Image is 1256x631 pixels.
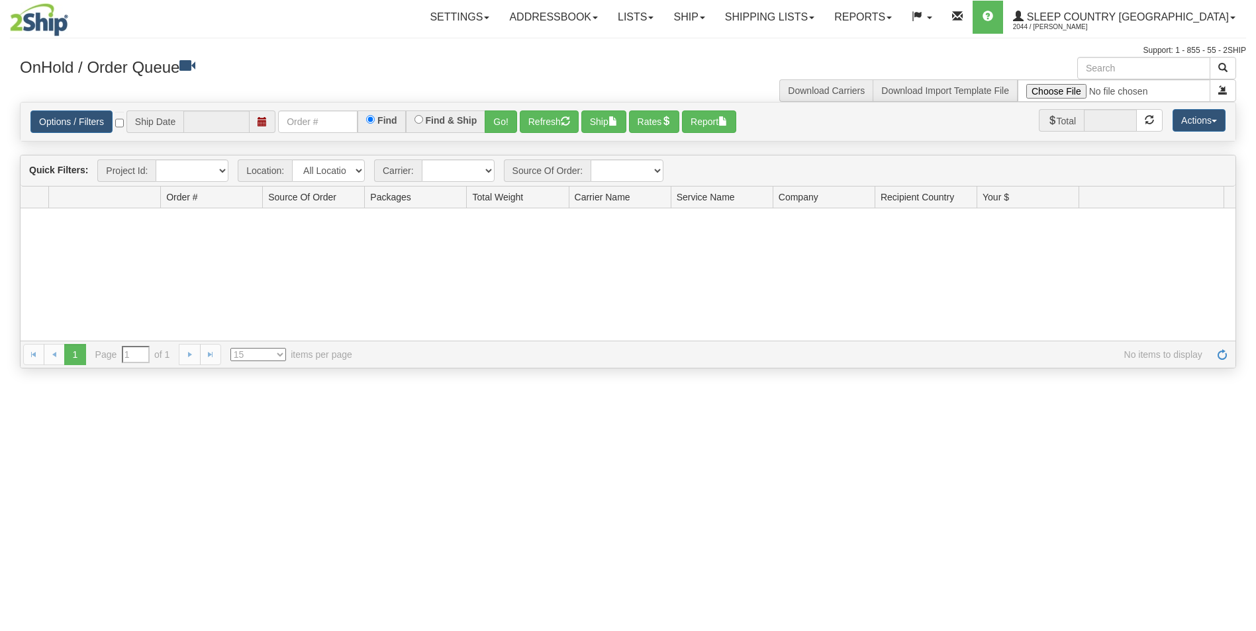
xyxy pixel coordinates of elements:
[499,1,608,34] a: Addressbook
[1173,109,1226,132] button: Actions
[10,3,68,36] img: logo2044.jpg
[230,348,352,361] span: items per page
[370,190,411,204] span: Packages
[1212,344,1233,365] a: Refresh
[377,116,397,125] label: Find
[520,110,579,133] button: Refresh
[504,159,591,182] span: Source Of Order:
[608,1,663,34] a: Lists
[682,110,736,133] button: Report
[983,190,1009,204] span: Your $
[420,1,499,34] a: Settings
[715,1,824,34] a: Shipping lists
[1210,57,1236,79] button: Search
[1077,57,1210,79] input: Search
[278,110,358,133] input: Order #
[371,348,1202,361] span: No items to display
[629,110,680,133] button: Rates
[677,190,735,204] span: Service Name
[581,110,626,133] button: Ship
[29,163,88,177] label: Quick Filters:
[374,159,422,182] span: Carrier:
[472,190,523,204] span: Total Weight
[64,344,85,365] span: 1
[166,190,197,204] span: Order #
[268,190,336,204] span: Source Of Order
[881,85,1009,96] a: Download Import Template File
[238,159,292,182] span: Location:
[126,110,183,133] span: Ship Date
[97,159,156,182] span: Project Id:
[779,190,818,204] span: Company
[10,45,1246,56] div: Support: 1 - 855 - 55 - 2SHIP
[95,346,170,363] span: Page of 1
[1013,21,1112,34] span: 2044 / [PERSON_NAME]
[663,1,714,34] a: Ship
[788,85,865,96] a: Download Carriers
[575,190,630,204] span: Carrier Name
[21,155,1235,187] div: grid toolbar
[1003,1,1245,34] a: Sleep Country [GEOGRAPHIC_DATA] 2044 / [PERSON_NAME]
[30,110,113,133] a: Options / Filters
[824,1,902,34] a: Reports
[1024,11,1229,22] span: Sleep Country [GEOGRAPHIC_DATA]
[1039,109,1085,132] span: Total
[881,190,954,204] span: Recipient Country
[485,110,517,133] button: Go!
[20,57,618,76] h3: OnHold / Order Queue
[426,116,477,125] label: Find & Ship
[1018,79,1210,102] input: Import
